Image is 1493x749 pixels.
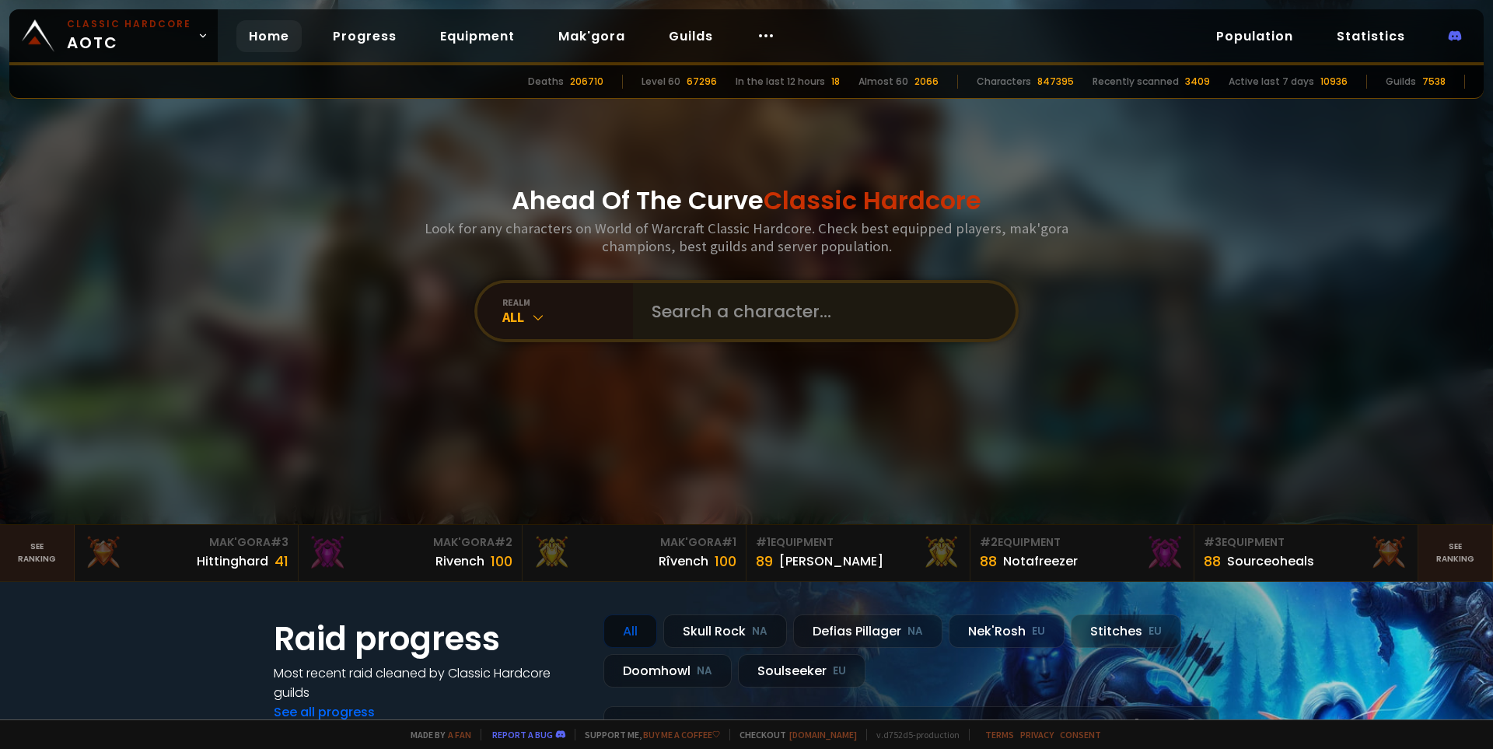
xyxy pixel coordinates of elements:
div: Stitches [1071,614,1181,648]
div: Equipment [1204,534,1408,551]
div: [PERSON_NAME] [779,551,883,571]
a: Buy me a coffee [643,729,720,740]
div: 100 [491,551,512,572]
div: Mak'Gora [532,534,736,551]
a: [DOMAIN_NAME] [789,729,857,740]
div: Guilds [1386,75,1416,89]
div: Characters [977,75,1031,89]
a: See all progress [274,703,375,721]
div: Rivench [435,551,484,571]
div: 67296 [687,75,717,89]
a: Mak'Gora#3Hittinghard41 [75,525,299,581]
div: Soulseeker [738,654,865,688]
div: Skull Rock [663,614,787,648]
span: # 1 [756,534,771,550]
a: Report a bug [492,729,553,740]
div: All [603,614,657,648]
a: #3Equipment88Sourceoheals [1194,525,1418,581]
div: Active last 7 days [1229,75,1314,89]
div: All [502,308,633,326]
div: 206710 [570,75,603,89]
a: Population [1204,20,1306,52]
span: v. d752d5 - production [866,729,960,740]
span: # 1 [722,534,736,550]
div: 100 [715,551,736,572]
a: Mak'Gora#1Rîvench100 [523,525,746,581]
input: Search a character... [642,283,997,339]
div: Level 60 [642,75,680,89]
a: Seeranking [1418,525,1493,581]
a: Home [236,20,302,52]
span: Checkout [729,729,857,740]
a: Consent [1060,729,1101,740]
div: Mak'Gora [84,534,288,551]
div: 89 [756,551,773,572]
div: Equipment [756,534,960,551]
div: Sourceoheals [1227,551,1314,571]
div: Hittinghard [197,551,268,571]
span: # 3 [271,534,288,550]
div: In the last 12 hours [736,75,825,89]
div: Nek'Rosh [949,614,1065,648]
small: EU [833,663,846,679]
small: Classic Hardcore [67,17,191,31]
div: 88 [980,551,997,572]
small: NA [907,624,923,639]
div: Recently scanned [1093,75,1179,89]
a: Progress [320,20,409,52]
a: Classic HardcoreAOTC [9,9,218,62]
a: Mak'Gora#2Rivench100 [299,525,523,581]
span: Made by [401,729,471,740]
div: realm [502,296,633,308]
h4: Most recent raid cleaned by Classic Hardcore guilds [274,663,585,702]
div: 88 [1204,551,1221,572]
div: 3409 [1185,75,1210,89]
div: Equipment [980,534,1184,551]
div: Rîvench [659,551,708,571]
small: NA [752,624,767,639]
small: EU [1032,624,1045,639]
span: # 2 [980,534,998,550]
div: 18 [831,75,840,89]
div: Notafreezer [1003,551,1078,571]
a: Terms [985,729,1014,740]
a: Equipment [428,20,527,52]
a: [DATE]zgpetri on godDefias Pillager8 /90 [603,706,1219,747]
h1: Ahead Of The Curve [512,182,981,219]
span: Classic Hardcore [764,183,981,218]
div: 2066 [914,75,939,89]
div: Doomhowl [603,654,732,688]
a: #2Equipment88Notafreezer [970,525,1194,581]
div: 847395 [1037,75,1074,89]
div: 41 [274,551,288,572]
div: 7538 [1422,75,1446,89]
span: # 2 [495,534,512,550]
div: Mak'Gora [308,534,512,551]
span: Support me, [575,729,720,740]
span: # 3 [1204,534,1222,550]
span: AOTC [67,17,191,54]
div: Almost 60 [858,75,908,89]
div: Deaths [528,75,564,89]
a: Statistics [1324,20,1418,52]
a: #1Equipment89[PERSON_NAME] [746,525,970,581]
a: Privacy [1020,729,1054,740]
a: Guilds [656,20,726,52]
div: 10936 [1320,75,1348,89]
a: a fan [448,729,471,740]
small: NA [697,663,712,679]
small: EU [1149,624,1162,639]
a: Mak'gora [546,20,638,52]
h1: Raid progress [274,614,585,663]
div: Defias Pillager [793,614,942,648]
h3: Look for any characters on World of Warcraft Classic Hardcore. Check best equipped players, mak'g... [418,219,1075,255]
